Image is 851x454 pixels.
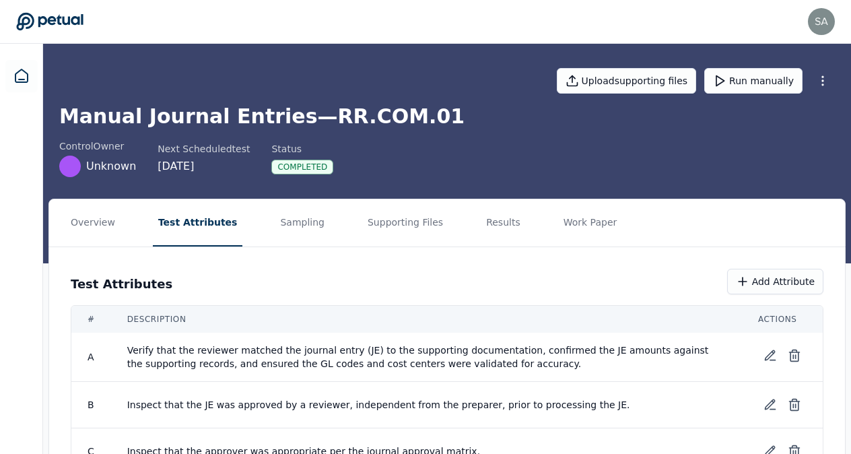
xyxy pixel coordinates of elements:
[758,344,782,368] button: Edit test attribute
[127,344,726,370] span: Verify that the reviewer matched the journal entry (JE) to the supporting documentation, confirme...
[704,68,803,94] button: Run manually
[558,199,623,247] button: Work Paper
[71,306,111,333] th: #
[782,393,807,417] button: Delete test attribute
[49,199,845,247] nav: Tabs
[59,104,835,129] h1: Manual Journal Entries — RR.COM.01
[86,158,136,174] span: Unknown
[811,69,835,93] button: More Options
[271,142,333,156] div: Status
[271,160,333,174] div: Completed
[71,275,172,294] h3: Test Attributes
[5,60,38,92] a: Dashboard
[88,352,94,362] span: A
[481,199,526,247] button: Results
[742,306,823,333] th: Actions
[158,158,250,174] div: [DATE]
[727,269,823,294] button: Add Attribute
[111,306,742,333] th: Description
[16,12,83,31] a: Go to Dashboard
[65,199,121,247] button: Overview
[158,142,250,156] div: Next Scheduled test
[758,393,782,417] button: Edit test attribute
[808,8,835,35] img: sapna.rao@arm.com
[59,139,136,153] div: control Owner
[275,199,330,247] button: Sampling
[153,199,243,247] button: Test Attributes
[557,68,697,94] button: Uploadsupporting files
[782,344,807,368] button: Delete test attribute
[362,199,448,247] button: Supporting Files
[88,399,94,410] span: B
[127,398,726,412] span: Inspect that the JE was approved by a reviewer, independent from the preparer, prior to processin...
